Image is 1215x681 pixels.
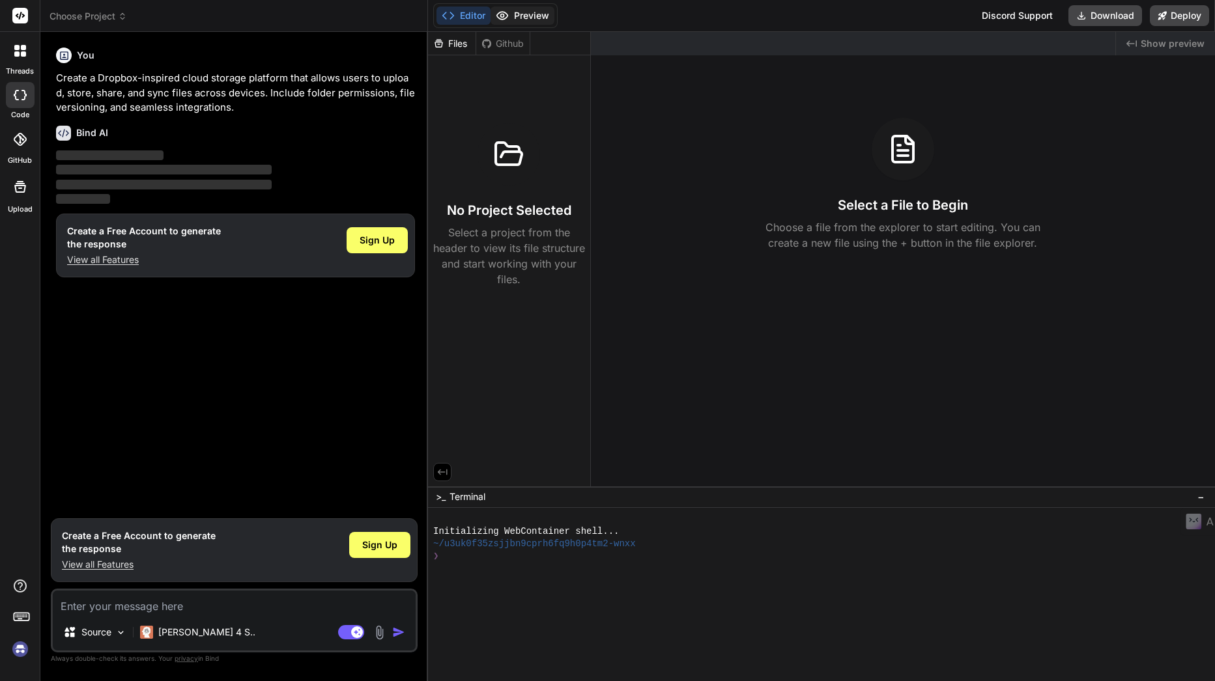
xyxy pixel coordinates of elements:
[372,625,387,640] img: attachment
[433,525,619,538] span: Initializing WebContainer shell...
[476,37,530,50] div: Github
[428,37,476,50] div: Files
[67,253,221,266] p: View all Features
[392,626,405,639] img: icon
[56,150,164,160] span: ‌
[56,165,272,174] span: ‌
[158,626,255,639] p: [PERSON_NAME] 4 S..
[6,66,34,77] label: threads
[115,627,126,638] img: Pick Models
[974,5,1061,26] div: Discord Support
[140,626,153,639] img: Claude 4 Sonnet
[436,7,491,25] button: Editor
[8,155,32,166] label: GitHub
[8,204,33,215] label: Upload
[76,126,108,139] h6: Bind AI
[450,490,485,503] span: Terminal
[360,234,395,247] span: Sign Up
[1195,486,1207,507] button: −
[67,225,221,251] h1: Create a Free Account to generate the response
[433,550,440,563] span: ❯
[838,196,968,214] h3: Select a File to Begin
[9,638,31,660] img: signin
[491,7,554,25] button: Preview
[56,180,272,189] span: ‌
[433,538,636,550] span: ~/u3uk0f35zsjjbn9cprh6fq9h0p4tm2-wnxx
[11,109,29,120] label: code
[51,652,418,665] p: Always double-check its answers. Your in Bind
[62,529,216,555] h1: Create a Free Account to generate the response
[757,219,1049,251] p: Choose a file from the explorer to start editing. You can create a new file using the + button in...
[1068,5,1142,26] button: Download
[436,490,446,503] span: >_
[1150,5,1209,26] button: Deploy
[81,626,111,639] p: Source
[1197,490,1205,503] span: −
[1141,37,1205,50] span: Show preview
[50,10,127,23] span: Choose Project
[62,558,216,571] p: View all Features
[77,49,94,62] h6: You
[447,201,571,219] h3: No Project Selected
[56,71,415,115] p: Create a Dropbox-inspired cloud storage platform that allows users to upload, store, share, and s...
[175,654,198,662] span: privacy
[433,225,585,287] p: Select a project from the header to view its file structure and start working with your files.
[362,538,397,551] span: Sign Up
[56,194,110,204] span: ‌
